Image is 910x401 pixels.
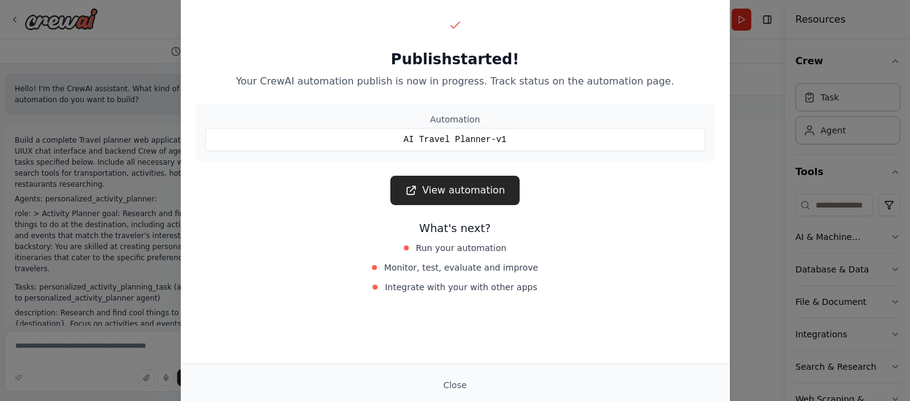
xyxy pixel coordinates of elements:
h2: Publish started! [195,50,715,69]
div: Automation [205,113,705,126]
h3: What's next? [195,220,715,237]
span: Run your automation [416,242,507,254]
a: View automation [390,176,520,205]
div: AI Travel Planner-v1 [205,128,705,151]
span: Monitor, test, evaluate and improve [384,261,538,274]
p: Your CrewAI automation publish is now in progress. Track status on the automation page. [195,74,715,89]
span: Integrate with your with other apps [385,281,537,293]
button: Close [433,374,476,396]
